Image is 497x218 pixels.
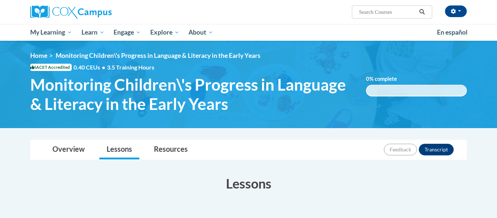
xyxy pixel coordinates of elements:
span: 0 [366,76,369,82]
span: IACET Accredited [30,64,72,71]
a: Lessons [99,140,139,159]
span: 0.40 CEUs [73,63,107,71]
input: Search Courses [358,8,417,16]
span: Monitoring Children\'s Progress in Language & Literacy in the Early Years [56,52,261,59]
img: Cox Campus [30,5,112,19]
button: Search [417,8,428,16]
span: About [188,28,213,37]
span: Engage [114,28,141,37]
a: Explore [146,24,184,41]
span: My Learning [30,28,72,37]
button: Transcript [419,144,454,155]
a: Learn [77,24,109,41]
a: Overview [45,140,92,159]
a: My Learning [25,24,77,41]
a: Cox Campus [30,5,168,19]
span: • [102,64,105,71]
span: Explore [150,28,179,37]
span: En español [437,28,468,36]
a: En español [432,25,472,40]
span: Monitoring Children\'s Progress in Language & Literacy in the Early Years [30,75,355,114]
span: Learn [81,28,104,37]
a: Resources [147,140,195,159]
button: Account Settings [445,5,467,17]
a: Engage [109,24,146,41]
span: 3.5 Training Hours [107,64,154,71]
button: Feedback [384,144,417,155]
div: Main menu [19,24,478,41]
a: Home [30,52,47,59]
a: About [184,24,218,41]
label: % complete [366,75,408,83]
h3: Lessons [30,174,467,193]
